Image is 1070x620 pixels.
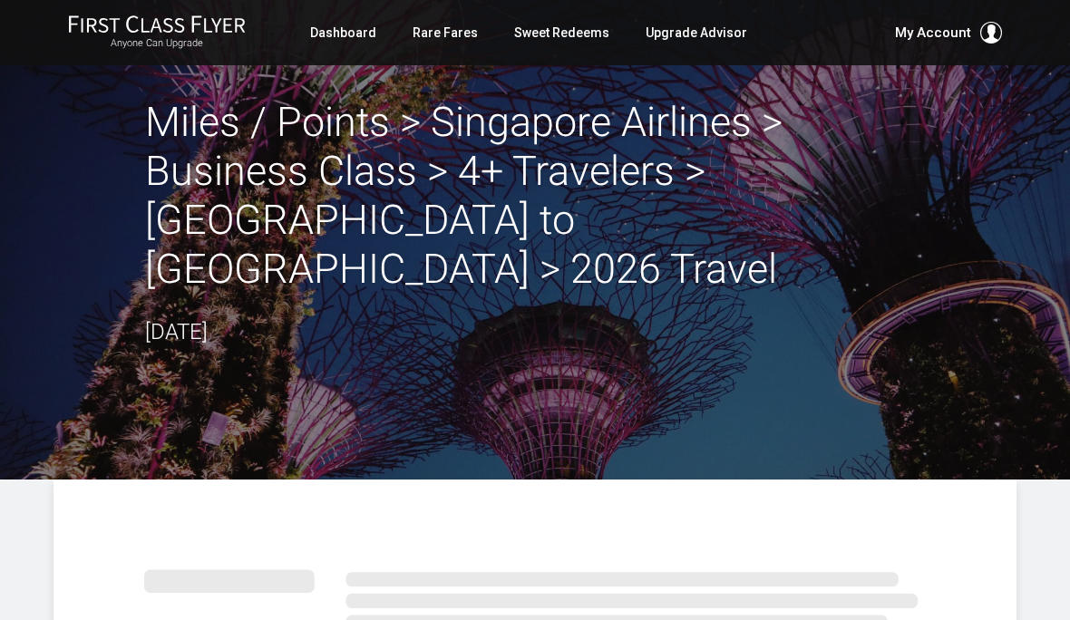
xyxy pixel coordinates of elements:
img: First Class Flyer [68,15,246,34]
button: My Account [895,22,1002,44]
a: Upgrade Advisor [646,16,747,49]
small: Anyone Can Upgrade [68,37,246,50]
span: My Account [895,22,971,44]
a: Dashboard [310,16,376,49]
h2: Miles / Points > Singapore Airlines > Business Class > 4+ Travelers > [GEOGRAPHIC_DATA] to [GEOGR... [145,98,925,294]
a: First Class FlyerAnyone Can Upgrade [68,15,246,51]
time: [DATE] [145,319,208,344]
a: Rare Fares [413,16,478,49]
a: Sweet Redeems [514,16,609,49]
